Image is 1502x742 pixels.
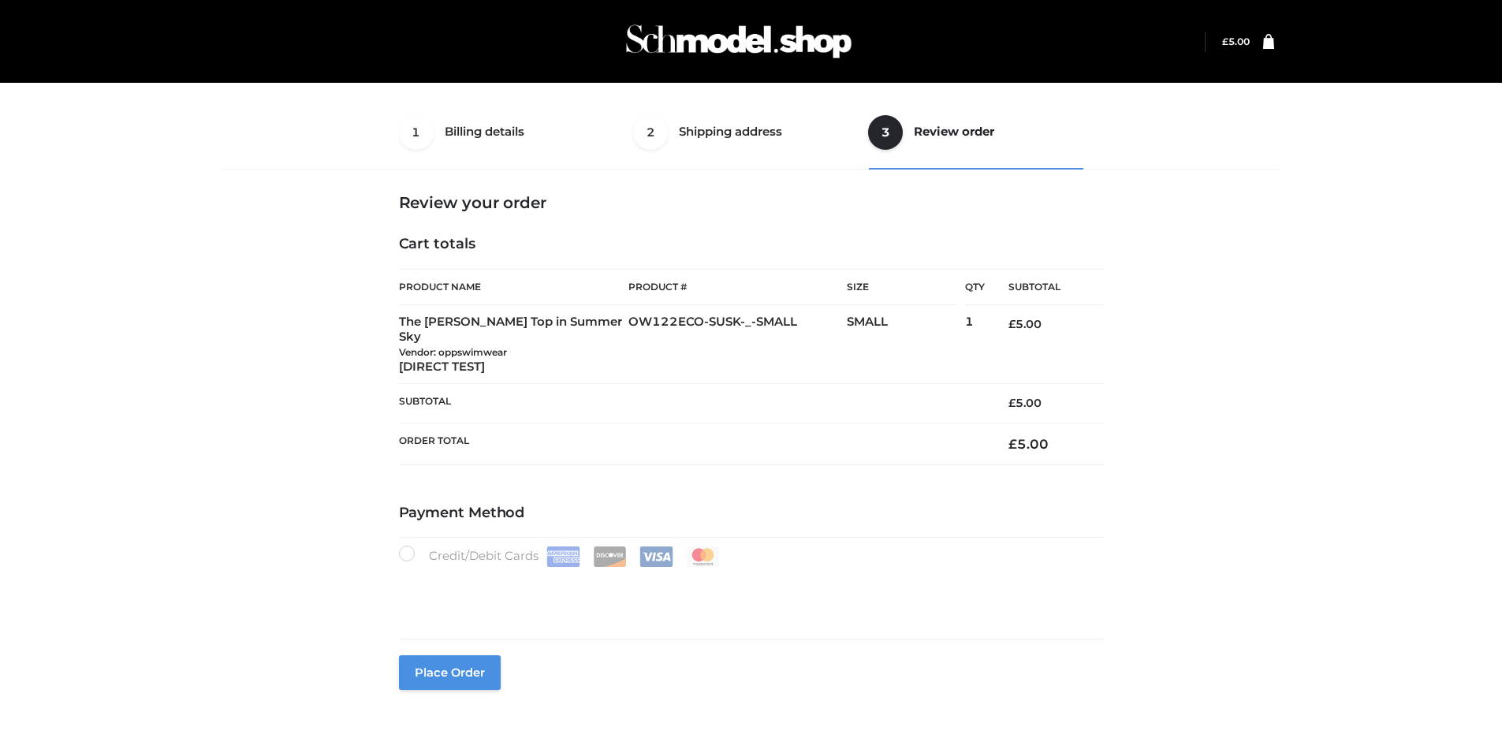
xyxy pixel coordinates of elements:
td: The [PERSON_NAME] Top in Summer Sky [DIRECT TEST] [399,305,629,384]
th: Size [847,270,957,305]
th: Subtotal [985,270,1103,305]
img: Schmodel Admin 964 [621,10,857,73]
bdi: 5.00 [1222,35,1250,47]
h3: Review your order [399,193,1104,212]
th: Product Name [399,269,629,305]
img: Visa [639,546,673,567]
th: Product # [628,269,847,305]
img: Mastercard [686,546,720,567]
span: £ [1008,317,1016,331]
bdi: 5.00 [1008,396,1042,410]
span: £ [1222,35,1228,47]
label: Credit/Debit Cards [399,546,721,567]
td: OW122ECO-SUSK-_-SMALL [628,305,847,384]
button: Place order [399,655,501,690]
span: £ [1008,396,1016,410]
h4: Cart totals [399,236,1104,253]
iframe: Secure payment input frame [396,564,1101,621]
td: 1 [965,305,985,384]
small: Vendor: oppswimwear [399,346,507,358]
td: SMALL [847,305,965,384]
span: £ [1008,436,1017,452]
bdi: 5.00 [1008,436,1049,452]
img: Discover [593,546,627,567]
a: £5.00 [1222,35,1250,47]
bdi: 5.00 [1008,317,1042,331]
th: Order Total [399,423,986,464]
th: Qty [965,269,985,305]
th: Subtotal [399,384,986,423]
h4: Payment Method [399,505,1104,522]
img: Amex [546,546,580,567]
